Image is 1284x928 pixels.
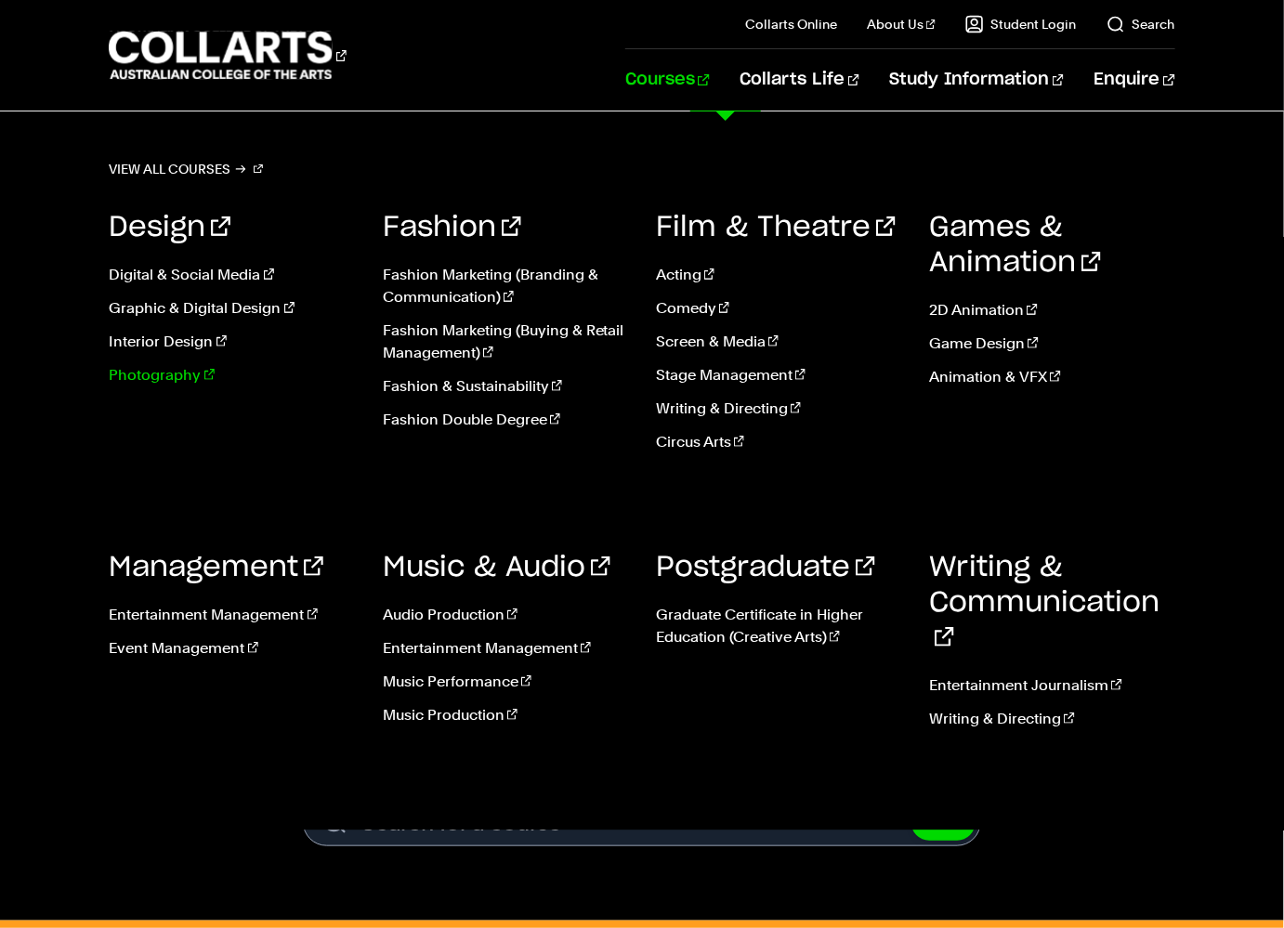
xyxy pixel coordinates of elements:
a: Writing & Directing [656,398,901,420]
a: Graduate Certificate in Higher Education (Creative Arts) [656,604,901,648]
a: Writing & Directing [929,708,1174,730]
a: Postgraduate [656,554,875,582]
a: Fashion Double Degree [383,409,628,431]
a: Writing & Communication [929,554,1160,652]
a: Digital & Social Media [109,264,354,286]
a: Photography [109,364,354,386]
a: Fashion & Sustainability [383,375,628,398]
a: Games & Animation [929,214,1101,277]
a: View all courses [109,156,263,182]
a: Entertainment Journalism [929,674,1174,697]
div: Go to homepage [109,29,347,82]
a: Music Performance [383,671,628,693]
a: Study Information [889,49,1064,111]
a: Enquire [1094,49,1174,111]
a: Acting [656,264,901,286]
a: Design [109,214,230,242]
a: Management [109,554,323,582]
a: About Us [867,15,936,33]
a: Comedy [656,297,901,320]
a: Game Design [929,333,1174,355]
a: Entertainment Management [109,604,354,626]
a: Collarts Online [745,15,837,33]
a: Animation & VFX [929,366,1174,388]
a: Screen & Media [656,331,901,353]
a: Interior Design [109,331,354,353]
a: Student Login [965,15,1077,33]
a: Music & Audio [383,554,610,582]
a: Search [1107,15,1175,33]
a: Courses [625,49,710,111]
a: Stage Management [656,364,901,386]
a: Fashion Marketing (Branding & Communication) [383,264,628,308]
a: Fashion Marketing (Buying & Retail Management) [383,320,628,364]
a: Circus Arts [656,431,901,453]
a: Fashion [383,214,521,242]
a: Film & Theatre [656,214,896,242]
a: Graphic & Digital Design [109,297,354,320]
a: Audio Production [383,604,628,626]
a: Event Management [109,637,354,660]
a: 2D Animation [929,299,1174,321]
a: Music Production [383,704,628,726]
a: Entertainment Management [383,637,628,660]
a: Collarts Life [740,49,859,111]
